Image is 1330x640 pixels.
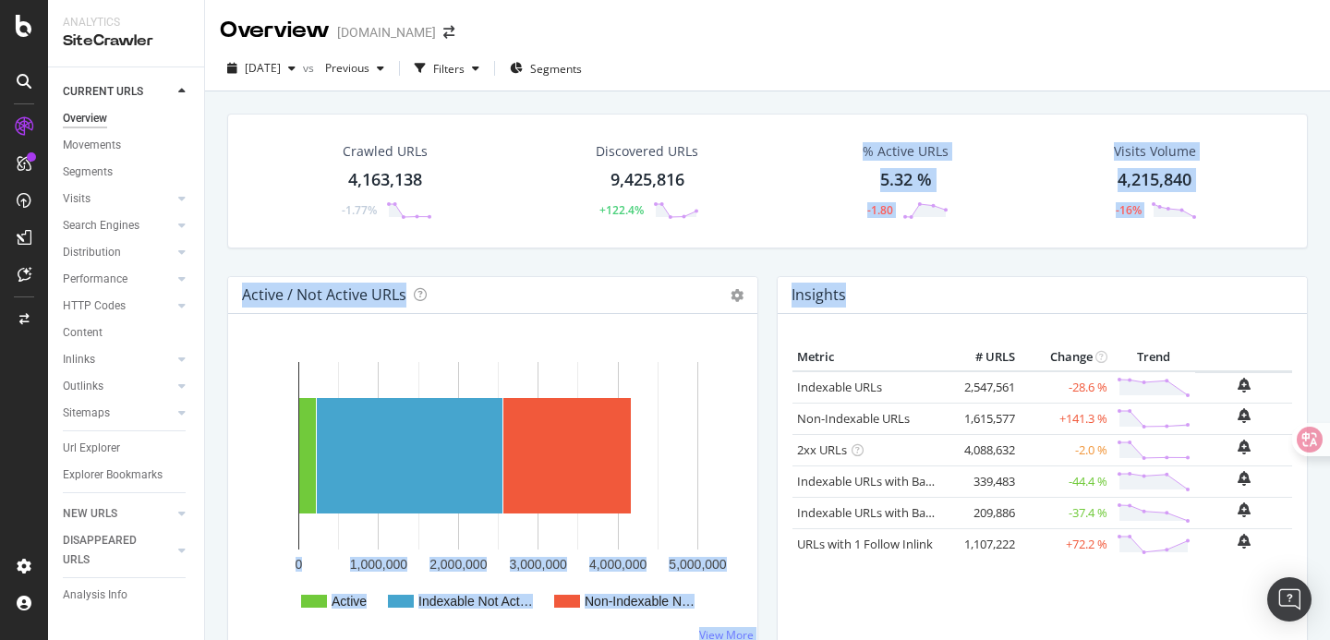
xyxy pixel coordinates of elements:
h4: Active / Not Active URLs [242,283,406,308]
div: SiteCrawler [63,30,189,52]
h4: Insights [792,283,846,308]
text: Active [332,594,367,609]
th: Trend [1112,344,1195,371]
div: Open Intercom Messenger [1267,577,1312,622]
svg: A chart. [243,344,743,632]
a: Visits [63,189,173,209]
div: -1.80 [867,202,893,218]
a: Search Engines [63,216,173,235]
div: Distribution [63,243,121,262]
div: bell-plus [1238,378,1251,392]
div: 4,215,840 [1118,168,1191,192]
div: arrow-right-arrow-left [443,26,454,39]
div: Analysis Info [63,586,127,605]
td: 209,886 [946,497,1020,528]
div: Content [63,323,103,343]
td: -44.4 % [1020,465,1112,497]
a: Analysis Info [63,586,191,605]
td: +72.2 % [1020,528,1112,560]
div: bell-plus [1238,440,1251,454]
text: 4,000,000 [589,557,647,572]
a: 2xx URLs [797,441,847,458]
div: Movements [63,136,121,155]
a: URLs with 1 Follow Inlink [797,536,933,552]
div: HTTP Codes [63,296,126,316]
text: 5,000,000 [669,557,726,572]
div: Visits [63,189,91,209]
a: Explorer Bookmarks [63,465,191,485]
th: Change [1020,344,1112,371]
a: Performance [63,270,173,289]
div: -1.77% [342,202,377,218]
div: Inlinks [63,350,95,369]
div: CURRENT URLS [63,82,143,102]
text: 3,000,000 [510,557,567,572]
div: Analytics [63,15,189,30]
text: 1,000,000 [350,557,407,572]
div: Filters [433,61,465,77]
a: Non-Indexable URLs [797,410,910,427]
td: -37.4 % [1020,497,1112,528]
td: 4,088,632 [946,434,1020,465]
button: [DATE] [220,54,303,83]
td: -28.6 % [1020,371,1112,404]
td: -2.0 % [1020,434,1112,465]
td: 1,615,577 [946,403,1020,434]
a: Movements [63,136,191,155]
td: 1,107,222 [946,528,1020,560]
div: 9,425,816 [611,168,684,192]
a: Segments [63,163,191,182]
a: Sitemaps [63,404,173,423]
text: Indexable Not Act… [418,594,533,609]
div: Explorer Bookmarks [63,465,163,485]
div: Discovered URLs [596,142,698,161]
text: 2,000,000 [429,557,487,572]
span: 2025 Sep. 1st [245,60,281,76]
div: bell-plus [1238,408,1251,423]
div: Visits Volume [1114,142,1196,161]
div: bell-plus [1238,534,1251,549]
a: Indexable URLs with Bad Description [797,504,998,521]
div: 5.32 % [880,168,932,192]
span: Segments [530,61,582,77]
text: 0 [296,557,303,572]
a: Url Explorer [63,439,191,458]
div: DISAPPEARED URLS [63,531,156,570]
button: Previous [318,54,392,83]
a: Content [63,323,191,343]
a: Overview [63,109,191,128]
a: Distribution [63,243,173,262]
button: Segments [502,54,589,83]
i: Options [731,289,744,302]
button: Filters [407,54,487,83]
div: Crawled URLs [343,142,428,161]
div: NEW URLS [63,504,117,524]
div: Url Explorer [63,439,120,458]
div: [DOMAIN_NAME] [337,23,436,42]
div: bell-plus [1238,502,1251,517]
a: HTTP Codes [63,296,173,316]
div: bell-plus [1238,471,1251,486]
a: Outlinks [63,377,173,396]
td: 339,483 [946,465,1020,497]
a: DISAPPEARED URLS [63,531,173,570]
span: vs [303,60,318,76]
a: NEW URLS [63,504,173,524]
div: Performance [63,270,127,289]
a: Inlinks [63,350,173,369]
a: Indexable URLs [797,379,882,395]
th: # URLS [946,344,1020,371]
div: Segments [63,163,113,182]
div: 4,163,138 [348,168,422,192]
div: Overview [220,15,330,46]
div: -16% [1116,202,1142,218]
th: Metric [792,344,946,371]
td: +141.3 % [1020,403,1112,434]
div: Search Engines [63,216,139,235]
span: Previous [318,60,369,76]
a: Indexable URLs with Bad H1 [797,473,951,489]
div: +122.4% [599,202,644,218]
text: Non-Indexable N… [585,594,695,609]
a: CURRENT URLS [63,82,173,102]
